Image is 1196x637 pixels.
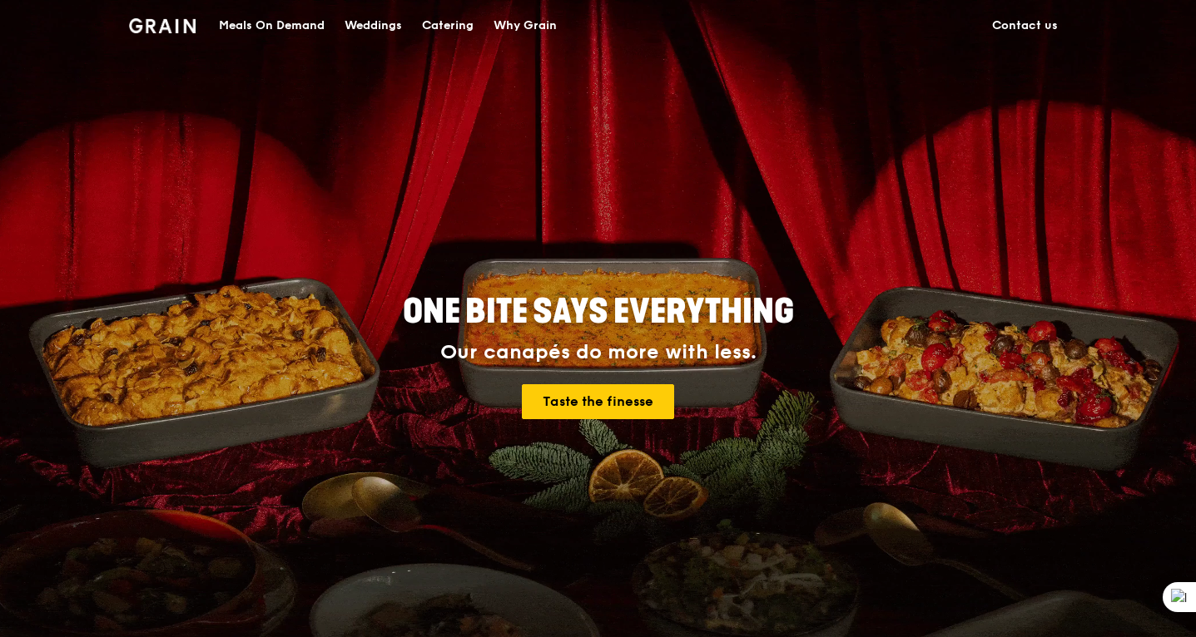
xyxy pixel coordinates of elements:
[345,1,402,51] div: Weddings
[403,292,794,332] span: ONE BITE SAYS EVERYTHING
[219,1,325,51] div: Meals On Demand
[299,341,898,364] div: Our canapés do more with less.
[412,1,484,51] a: Catering
[129,18,196,33] img: Grain
[982,1,1068,51] a: Contact us
[494,1,557,51] div: Why Grain
[522,384,674,419] a: Taste the finesse
[484,1,567,51] a: Why Grain
[422,1,474,51] div: Catering
[335,1,412,51] a: Weddings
